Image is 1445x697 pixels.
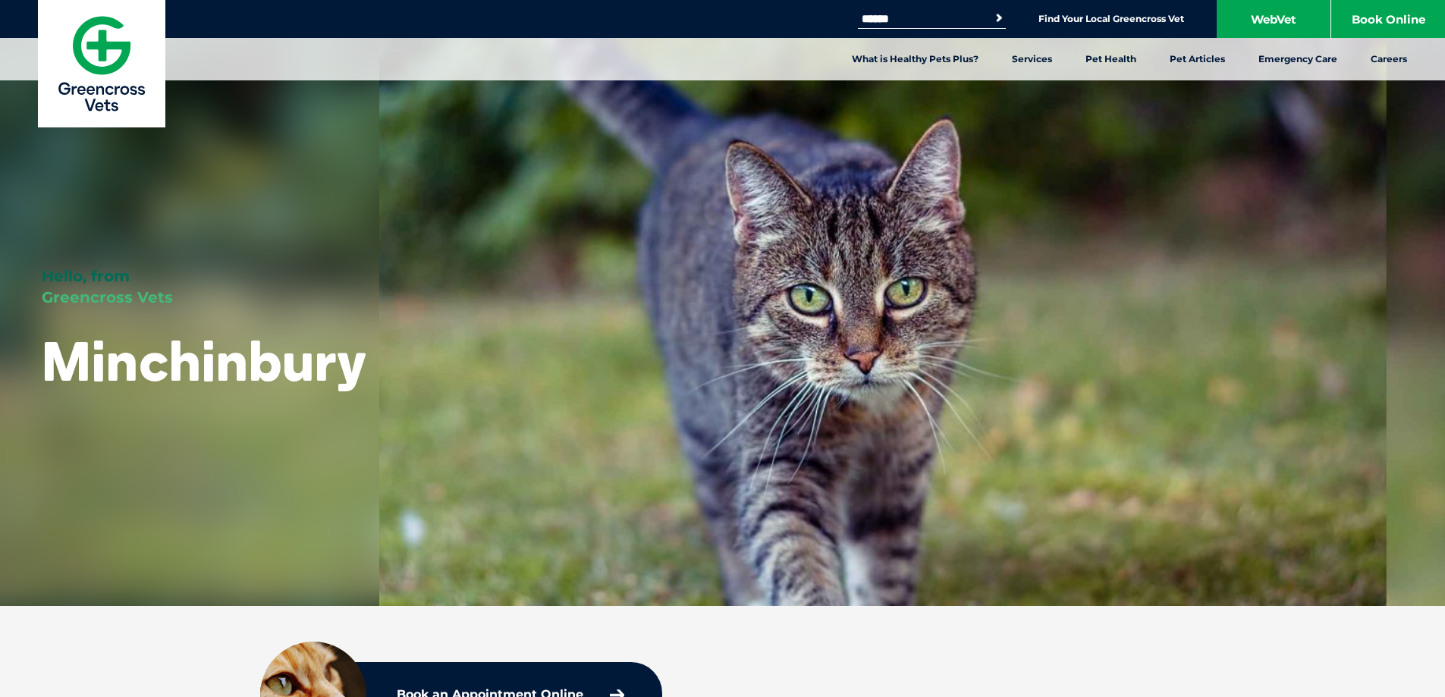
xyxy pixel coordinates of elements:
a: Services [995,38,1069,80]
span: Hello, from [42,267,130,285]
a: Careers [1354,38,1424,80]
a: Pet Health [1069,38,1153,80]
h1: Minchinbury [42,331,366,391]
a: Pet Articles [1153,38,1242,80]
a: What is Healthy Pets Plus? [835,38,995,80]
a: Find Your Local Greencross Vet [1038,13,1184,25]
a: Emergency Care [1242,38,1354,80]
span: Greencross Vets [42,288,173,306]
button: Search [991,11,1007,26]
